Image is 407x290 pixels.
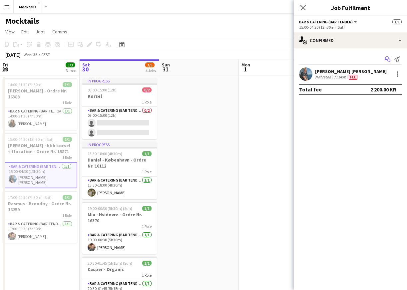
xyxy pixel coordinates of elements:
[349,75,357,80] span: Fee
[21,29,29,35] span: Edit
[347,74,359,80] div: Crew has different fees then in role
[145,62,155,67] span: 3/5
[82,93,157,99] h3: Kørsel
[82,107,157,139] app-card-role: Bar & Catering (Bar Tender)0/203:00-15:00 (12h)
[5,51,21,58] div: [DATE]
[82,177,157,199] app-card-role: Bar & Catering (Bar Tender)1/113:30-18:00 (4h30m)[PERSON_NAME]
[142,261,152,266] span: 1/1
[299,19,353,24] span: Bar & Catering (Bar Tender)
[3,62,8,68] span: Fri
[370,86,396,93] div: 2 200.00 KR
[3,88,77,100] h3: [PERSON_NAME] - Ordre Nr. 16388
[81,65,90,73] span: 30
[8,195,52,200] span: 17:00-00:30 (7h30m) (Sat)
[82,142,157,199] app-job-card: In progress13:30-18:00 (4h30m)1/1Daniel - København - Ordre Nr. 161121 RoleBar & Catering (Bar Te...
[63,137,72,142] span: 1/1
[3,162,77,188] app-card-role: Bar & Catering (Bar Tender)1/115:00-04:30 (13h30m)[PERSON_NAME] [PERSON_NAME]
[142,99,152,104] span: 1 Role
[82,62,90,68] span: Sat
[66,62,75,67] span: 3/3
[22,52,39,57] span: Week 35
[5,29,15,35] span: View
[3,142,77,155] h3: [PERSON_NAME] - kbh kørsel til location - Ordre Nr. 15871
[66,68,76,73] div: 3 Jobs
[392,19,402,24] span: 1/1
[162,62,170,68] span: Sun
[82,78,157,139] app-job-card: In progress03:00-15:00 (12h)0/2Kørsel1 RoleBar & Catering (Bar Tender)0/203:00-15:00 (12h)
[88,87,117,92] span: 03:00-15:00 (12h)
[82,142,157,147] div: In progress
[142,206,152,211] span: 1/1
[41,52,50,57] div: CEST
[3,201,77,213] h3: Rasmus - Brøndby - Ordre Nr. 16259
[88,206,132,211] span: 19:00-00:30 (5h30m) (Sun)
[142,224,152,229] span: 1 Role
[299,19,358,24] button: Bar & Catering (Bar Tender)
[8,82,43,87] span: 14:00-21:30 (7h30m)
[62,100,72,105] span: 1 Role
[82,78,157,83] div: In progress
[3,27,17,36] a: View
[14,0,42,13] button: Mocktails
[5,16,39,26] h1: Mocktails
[52,29,67,35] span: Comms
[3,191,77,243] app-job-card: 17:00-00:30 (7h30m) (Sat)1/1Rasmus - Brøndby - Ordre Nr. 162591 RoleBar & Catering (Bar Tender)1/...
[299,25,402,30] div: 15:00-04:30 (13h30m) (Sat)
[146,68,156,73] div: 4 Jobs
[50,27,70,36] a: Comms
[63,82,72,87] span: 1/1
[33,27,48,36] a: Jobs
[142,87,152,92] span: 0/2
[294,32,407,48] div: Confirmed
[82,157,157,169] h3: Daniel - København - Ordre Nr. 16112
[3,133,77,188] app-job-card: 15:00-04:30 (13h30m) (Sat)1/1[PERSON_NAME] - kbh kørsel til location - Ordre Nr. 158711 RoleBar &...
[294,3,407,12] h3: Job Fulfilment
[82,266,157,272] h3: Casper - Organic
[8,137,54,142] span: 15:00-04:30 (13h30m) (Sat)
[142,273,152,278] span: 1 Role
[299,86,322,93] div: Total fee
[82,212,157,224] h3: Mia - Hvidovre - Ordre Nr. 16370
[240,65,250,73] span: 1
[161,65,170,73] span: 31
[62,155,72,160] span: 1 Role
[315,74,332,80] div: Not rated
[142,169,152,174] span: 1 Role
[332,74,347,80] div: 71.6km
[36,29,46,35] span: Jobs
[3,220,77,243] app-card-role: Bar & Catering (Bar Tender)1/117:00-00:30 (7h30m)[PERSON_NAME]
[82,202,157,254] app-job-card: 19:00-00:30 (5h30m) (Sun)1/1Mia - Hvidovre - Ordre Nr. 163701 RoleBar & Catering (Bar Tender)1/11...
[62,213,72,218] span: 1 Role
[2,65,8,73] span: 29
[3,78,77,130] app-job-card: 14:00-21:30 (7h30m)1/1[PERSON_NAME] - Ordre Nr. 163881 RoleBar & Catering (Bar Tender)2A1/114:00-...
[88,261,132,266] span: 20:30-01:45 (5h15m) (Sun)
[315,68,387,74] div: [PERSON_NAME] [PERSON_NAME]
[142,151,152,156] span: 1/1
[241,62,250,68] span: Mon
[63,195,72,200] span: 1/1
[19,27,32,36] a: Edit
[82,231,157,254] app-card-role: Bar & Catering (Bar Tender)1/119:00-00:30 (5h30m)[PERSON_NAME]
[88,151,122,156] span: 13:30-18:00 (4h30m)
[3,107,77,130] app-card-role: Bar & Catering (Bar Tender)2A1/114:00-21:30 (7h30m)[PERSON_NAME]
